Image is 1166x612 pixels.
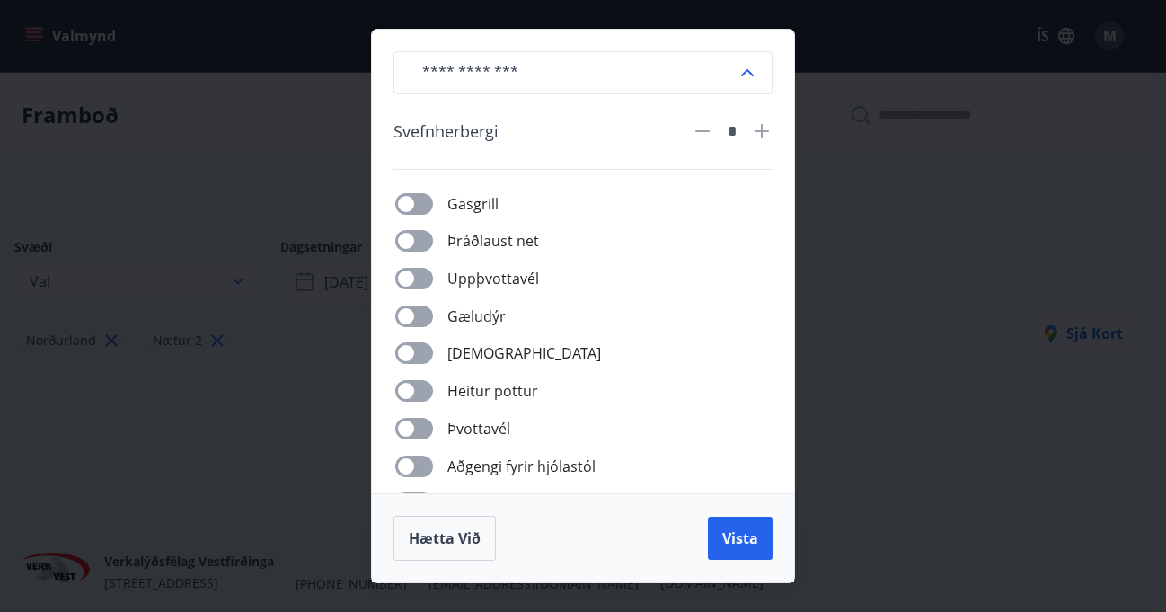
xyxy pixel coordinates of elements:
span: Uppþvottavél [447,268,539,289]
span: [DEMOGRAPHIC_DATA] [447,342,601,364]
span: Gasgrill [447,193,499,215]
button: Hætta við [393,516,496,561]
span: Þráðlaust net [447,230,539,252]
span: Heitur pottur [447,380,538,402]
span: Þvottavél [447,418,510,439]
span: Hætta við [409,528,481,548]
span: Vista [722,528,758,548]
button: Vista [708,517,773,560]
span: Gæludýr [447,306,506,327]
span: Svefnherbergi [393,120,499,143]
span: Aðgengi fyrir hjólastól [447,456,596,477]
